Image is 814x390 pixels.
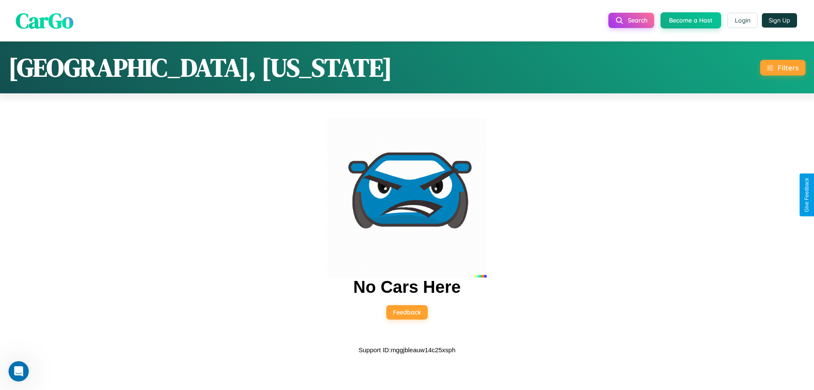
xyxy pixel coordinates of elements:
h1: [GEOGRAPHIC_DATA], [US_STATE] [8,50,392,85]
div: Give Feedback [804,178,810,212]
button: Login [728,13,758,28]
button: Become a Host [661,12,721,28]
button: Search [608,13,654,28]
p: Support ID: mggjbleauw14c25xsph [359,344,455,356]
div: Filters [778,63,799,72]
img: car [327,118,487,278]
span: Search [628,17,647,24]
iframe: Intercom live chat [8,361,29,382]
button: Filters [760,60,806,76]
span: CarGo [16,6,73,35]
h2: No Cars Here [353,278,460,297]
button: Sign Up [762,13,797,28]
button: Feedback [386,305,428,320]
